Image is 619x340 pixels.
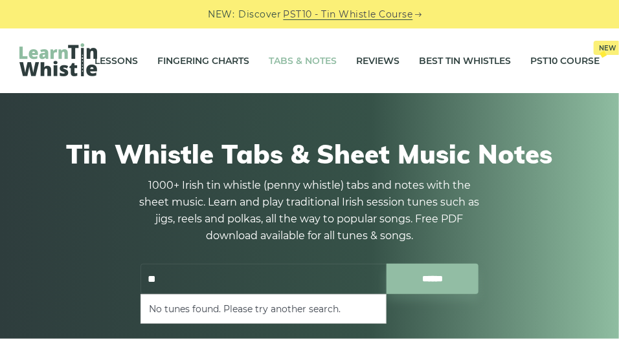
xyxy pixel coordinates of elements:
a: PST10 CourseNew [530,45,600,77]
a: Tabs & Notes [269,45,337,77]
a: Best Tin Whistles [419,45,511,77]
a: Reviews [356,45,400,77]
p: 1000+ Irish tin whistle (penny whistle) tabs and notes with the sheet music. Learn and play tradi... [135,177,484,244]
h1: Tin Whistle Tabs & Sheet Music Notes [26,138,593,169]
img: LearnTinWhistle.com [19,43,97,76]
li: No tunes found. Please try another search. [149,301,378,317]
a: Lessons [95,45,138,77]
a: Fingering Charts [157,45,249,77]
